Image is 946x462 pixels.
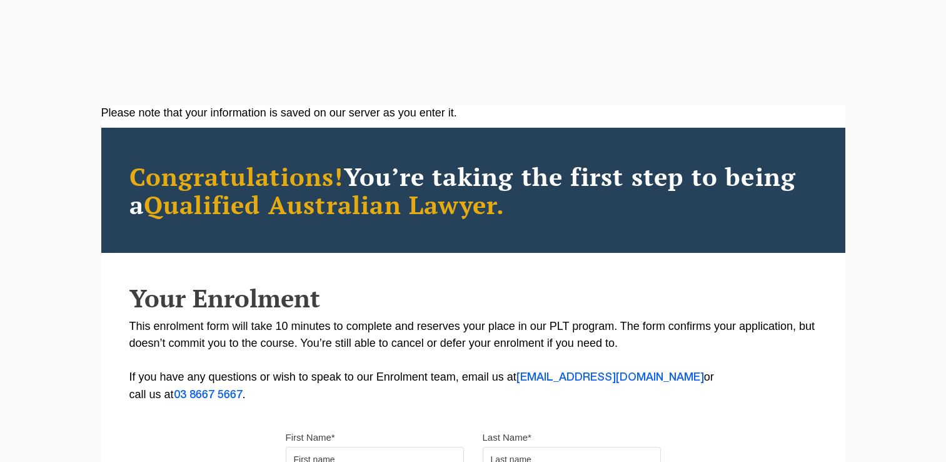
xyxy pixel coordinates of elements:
[129,284,817,312] h2: Your Enrolment
[129,160,344,193] span: Congratulations!
[129,318,817,404] p: This enrolment form will take 10 minutes to complete and reserves your place in our PLT program. ...
[516,372,704,382] a: [EMAIL_ADDRESS][DOMAIN_NAME]
[129,162,817,218] h2: You’re taking the first step to being a
[286,431,335,444] label: First Name*
[483,431,531,444] label: Last Name*
[144,188,505,221] span: Qualified Australian Lawyer.
[101,105,845,121] div: Please note that your information is saved on our server as you enter it.
[174,390,243,400] a: 03 8667 5667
